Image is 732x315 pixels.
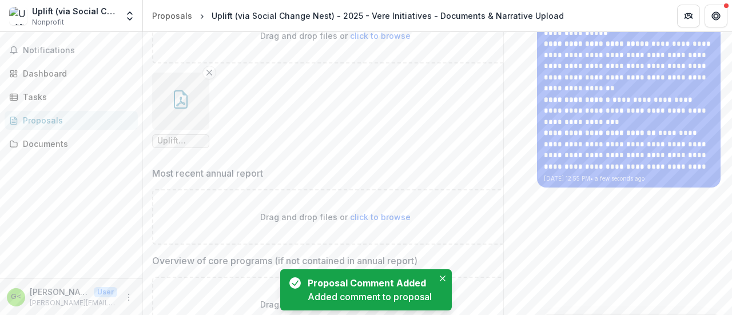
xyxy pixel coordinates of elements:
button: Remove File [202,66,216,79]
button: Close [436,272,449,285]
nav: breadcrumb [148,7,568,24]
button: Get Help [705,5,727,27]
div: Proposals [23,114,129,126]
button: Partners [677,5,700,27]
p: Most recent annual report [152,166,263,180]
div: Dashboard [23,67,129,79]
a: Proposals [148,7,197,24]
p: Overview of core programs (if not contained in annual report) [152,254,417,268]
img: Uplift (via Social Change Nest) [9,7,27,25]
div: Uplift (via Social Change Nest) - 2025 - Vere Initiatives - Documents & Narrative Upload [212,10,564,22]
span: click to browse [350,31,411,41]
div: Proposal Comment Added [308,276,429,290]
button: Notifications [5,41,138,59]
div: Tasks [23,91,129,103]
p: [PERSON_NAME] <[PERSON_NAME][EMAIL_ADDRESS][DOMAIN_NAME]> [30,286,89,298]
div: Documents [23,138,129,150]
a: Proposals [5,111,138,130]
button: More [122,290,136,304]
p: [PERSON_NAME][EMAIL_ADDRESS][DOMAIN_NAME] [30,298,117,308]
div: Added comment to proposal [308,290,433,304]
div: Graham Banton <graham@upliftuk.org> [11,293,21,301]
a: Documents [5,134,138,153]
span: Notifications [23,46,133,55]
span: click to browse [350,212,411,222]
button: Open entity switcher [122,5,138,27]
p: Drag and drop files or [260,30,411,42]
p: [DATE] 12:55 PM • a few seconds ago [544,174,714,183]
div: Proposals [152,10,192,22]
div: Remove FileUplift Operating Budget 2025-26.pdf [152,73,209,148]
p: User [94,287,117,297]
a: Tasks [5,87,138,106]
p: Drag and drop files or [260,211,411,223]
div: Uplift (via Social Change Nest) [32,5,117,17]
p: Drag and drop files or [260,298,411,310]
span: Uplift Operating Budget 2025-26.pdf [157,136,204,146]
span: Nonprofit [32,17,64,27]
a: Dashboard [5,64,138,83]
